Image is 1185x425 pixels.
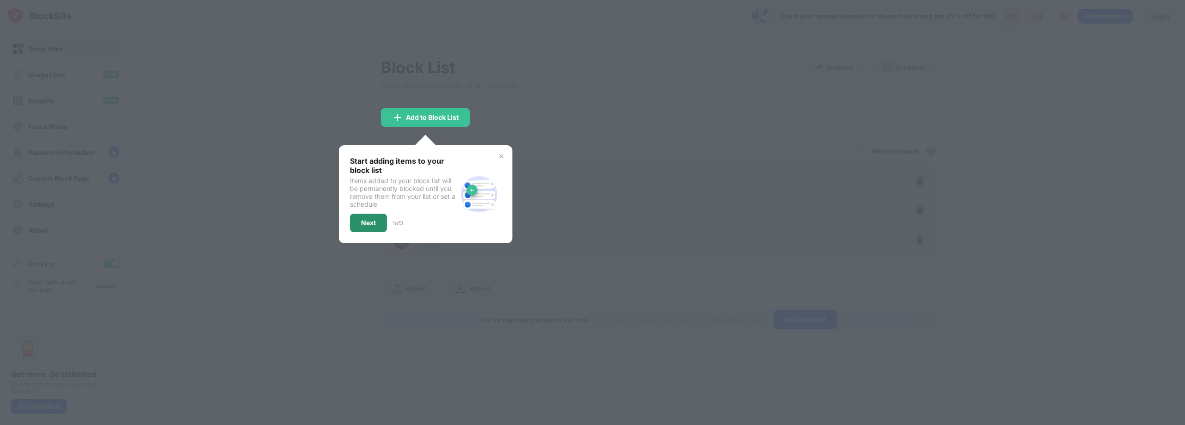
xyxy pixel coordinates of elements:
[498,153,505,160] img: x-button.svg
[361,219,376,227] div: Next
[350,156,457,175] div: Start adding items to your block list
[406,114,459,121] div: Add to Block List
[393,220,403,227] div: 1 of 3
[457,172,501,216] img: block-site.svg
[350,177,457,208] div: Items added to your block list will be permanently blocked until you remove them from your list o...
